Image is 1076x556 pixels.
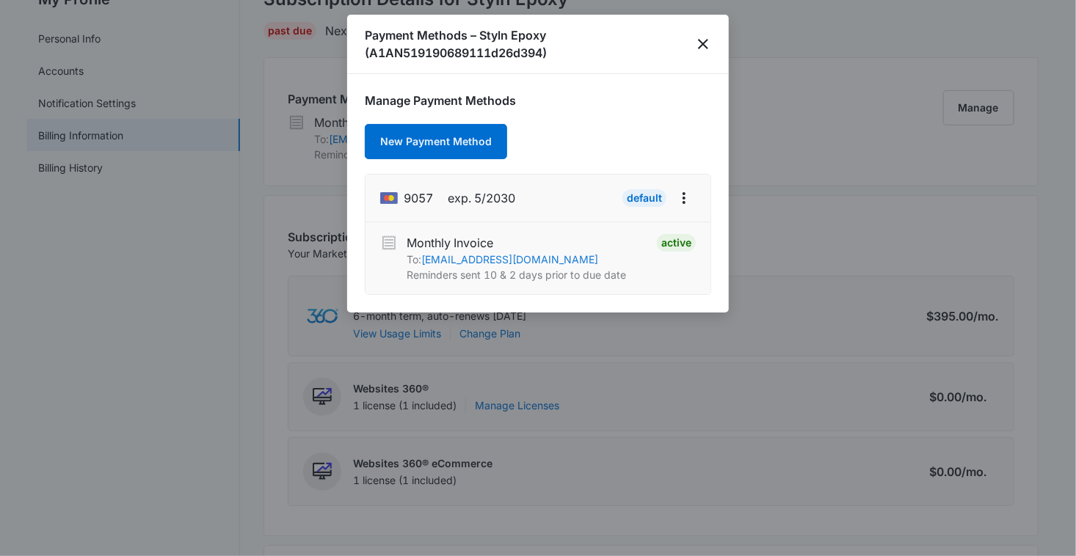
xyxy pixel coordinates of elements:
p: Monthly Invoice [407,234,626,252]
div: Active [657,234,696,252]
button: close [695,35,711,53]
p: To: [407,252,626,267]
span: exp. 5/2030 [448,189,515,207]
button: actions.viewMore [672,186,696,210]
p: Reminders sent 10 & 2 days prior to due date [407,267,626,282]
h1: Manage Payment Methods [365,92,711,109]
span: brandLabels.mastercard ending with [404,189,433,207]
div: Default [622,189,666,207]
a: [EMAIL_ADDRESS][DOMAIN_NAME] [421,253,598,266]
button: New Payment Method [365,124,507,159]
h1: Payment Methods – Styln Epoxy (A1AN519190689111d26d394) [365,26,695,62]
